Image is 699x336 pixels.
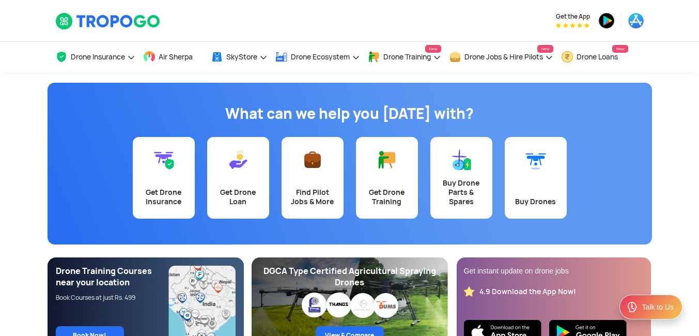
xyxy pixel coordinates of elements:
[139,188,189,206] div: Get Drone Insurance
[383,53,431,61] span: Drone Training
[425,45,441,53] span: New
[302,149,323,170] img: Find Pilot Jobs & More
[556,12,590,21] span: Get the App
[556,23,589,28] img: App Raking
[577,53,618,61] span: Drone Loans
[479,287,576,297] div: 4.9 Download the App Now!
[55,103,644,124] h1: What can we help you [DATE] with?
[226,53,257,61] span: SkyStore
[537,45,553,53] span: New
[368,42,441,72] a: Drone TrainingNew
[626,301,639,313] img: ic_Support.svg
[430,137,492,219] a: Buy Drone Parts & Spares
[464,286,474,297] img: star_rating
[153,149,174,170] img: Get Drone Insurance
[211,42,268,72] a: SkyStore
[56,266,169,288] div: Drone Training Courses near your location
[642,302,674,312] div: Talk to Us
[159,53,193,61] span: Air Sherpa
[288,188,337,206] div: Find Pilot Jobs & More
[505,137,567,219] a: Buy Drones
[464,266,644,276] div: Get instant update on drone jobs
[464,53,543,61] span: Drone Jobs & Hire Pilots
[291,53,350,61] span: Drone Ecosystem
[133,137,195,219] a: Get Drone Insurance
[55,12,161,30] img: TropoGo Logo
[449,42,553,72] a: Drone Jobs & Hire PilotsNew
[56,294,169,302] div: Book Courses at just Rs. 499
[356,137,418,219] a: Get Drone Training
[260,266,440,288] div: DGCA Type Certified Agricultural Spraying Drones
[561,42,628,72] a: Drone LoansNew
[437,178,486,206] div: Buy Drone Parts & Spares
[598,12,615,29] img: playstore
[282,137,344,219] a: Find Pilot Jobs & More
[377,149,397,170] img: Get Drone Training
[451,149,472,170] img: Buy Drone Parts & Spares
[207,137,269,219] a: Get Drone Loan
[612,45,628,53] span: New
[525,149,546,170] img: Buy Drones
[55,42,135,72] a: Drone Insurance
[628,12,644,29] img: appstore
[71,53,125,61] span: Drone Insurance
[213,188,263,206] div: Get Drone Loan
[228,149,248,170] img: Get Drone Loan
[511,197,561,206] div: Buy Drones
[275,42,360,72] a: Drone Ecosystem
[143,42,203,72] a: Air Sherpa
[362,188,412,206] div: Get Drone Training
